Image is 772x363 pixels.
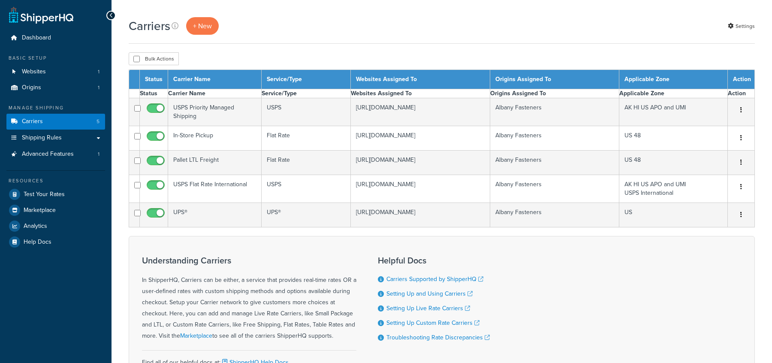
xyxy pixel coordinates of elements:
th: Carrier Name [168,70,262,89]
td: USPS [261,98,350,126]
td: Albany Fasteners [490,203,619,227]
span: Carriers [22,118,43,125]
td: UPS® [261,203,350,227]
div: Manage Shipping [6,104,105,112]
th: Websites Assigned To [350,89,490,98]
span: Analytics [24,223,47,230]
th: Status [140,70,168,89]
td: US 48 [619,126,728,151]
h1: Carriers [129,18,170,34]
td: USPS Flat Rate International [168,175,262,203]
th: Origins Assigned To [490,89,619,98]
a: Carriers 5 [6,114,105,130]
td: [URL][DOMAIN_NAME] [350,126,490,151]
li: Carriers [6,114,105,130]
a: Help Docs [6,234,105,250]
td: In-Store Pickup [168,126,262,151]
td: Pallet LTL Freight [168,151,262,175]
button: Bulk Actions [129,52,179,65]
a: Troubleshooting Rate Discrepancies [386,333,490,342]
td: [URL][DOMAIN_NAME] [350,203,490,227]
span: Help Docs [24,239,51,246]
span: Origins [22,84,41,91]
a: Marketplace [180,331,212,340]
td: AK HI US APO and UMI USPS International [619,175,728,203]
td: Flat Rate [261,126,350,151]
a: Setting Up and Using Carriers [386,289,473,298]
th: Service/Type [261,89,350,98]
td: Albany Fasteners [490,126,619,151]
a: Websites 1 [6,64,105,80]
td: Albany Fasteners [490,175,619,203]
a: Marketplace [6,203,105,218]
a: Analytics [6,218,105,234]
span: Websites [22,68,46,76]
th: Websites Assigned To [350,70,490,89]
a: Advanced Features 1 [6,146,105,162]
th: Status [140,89,168,98]
h3: Helpful Docs [378,256,490,265]
a: Setting Up Live Rate Carriers [386,304,470,313]
div: In ShipperHQ, Carriers can be either, a service that provides real-time rates OR a user-defined r... [142,256,356,342]
td: US 48 [619,151,728,175]
li: Advanced Features [6,146,105,162]
li: Origins [6,80,105,96]
td: USPS Priority Managed Shipping [168,98,262,126]
a: Test Your Rates [6,187,105,202]
span: Test Your Rates [24,191,65,198]
td: Flat Rate [261,151,350,175]
td: [URL][DOMAIN_NAME] [350,175,490,203]
span: Marketplace [24,207,56,214]
a: Dashboard [6,30,105,46]
th: Origins Assigned To [490,70,619,89]
td: Albany Fasteners [490,151,619,175]
span: 1 [98,84,100,91]
li: Websites [6,64,105,80]
th: Action [728,89,755,98]
a: Shipping Rules [6,130,105,146]
td: UPS® [168,203,262,227]
a: + New [186,17,219,35]
td: [URL][DOMAIN_NAME] [350,151,490,175]
a: Settings [728,20,755,32]
td: USPS [261,175,350,203]
span: 1 [98,151,100,158]
h3: Understanding Carriers [142,256,356,265]
a: Origins 1 [6,80,105,96]
td: Albany Fasteners [490,98,619,126]
span: 1 [98,68,100,76]
span: Advanced Features [22,151,74,158]
div: Resources [6,177,105,185]
th: Applicable Zone [619,70,728,89]
td: [URL][DOMAIN_NAME] [350,98,490,126]
a: ShipperHQ Home [9,6,73,24]
div: Basic Setup [6,54,105,62]
th: Service/Type [261,70,350,89]
td: AK HI US APO and UMI [619,98,728,126]
span: Dashboard [22,34,51,42]
span: 5 [96,118,100,125]
td: US [619,203,728,227]
a: Setting Up Custom Rate Carriers [386,318,479,327]
th: Applicable Zone [619,89,728,98]
th: Carrier Name [168,89,262,98]
th: Action [728,70,755,89]
span: Shipping Rules [22,134,62,142]
a: Carriers Supported by ShipperHQ [386,275,483,284]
